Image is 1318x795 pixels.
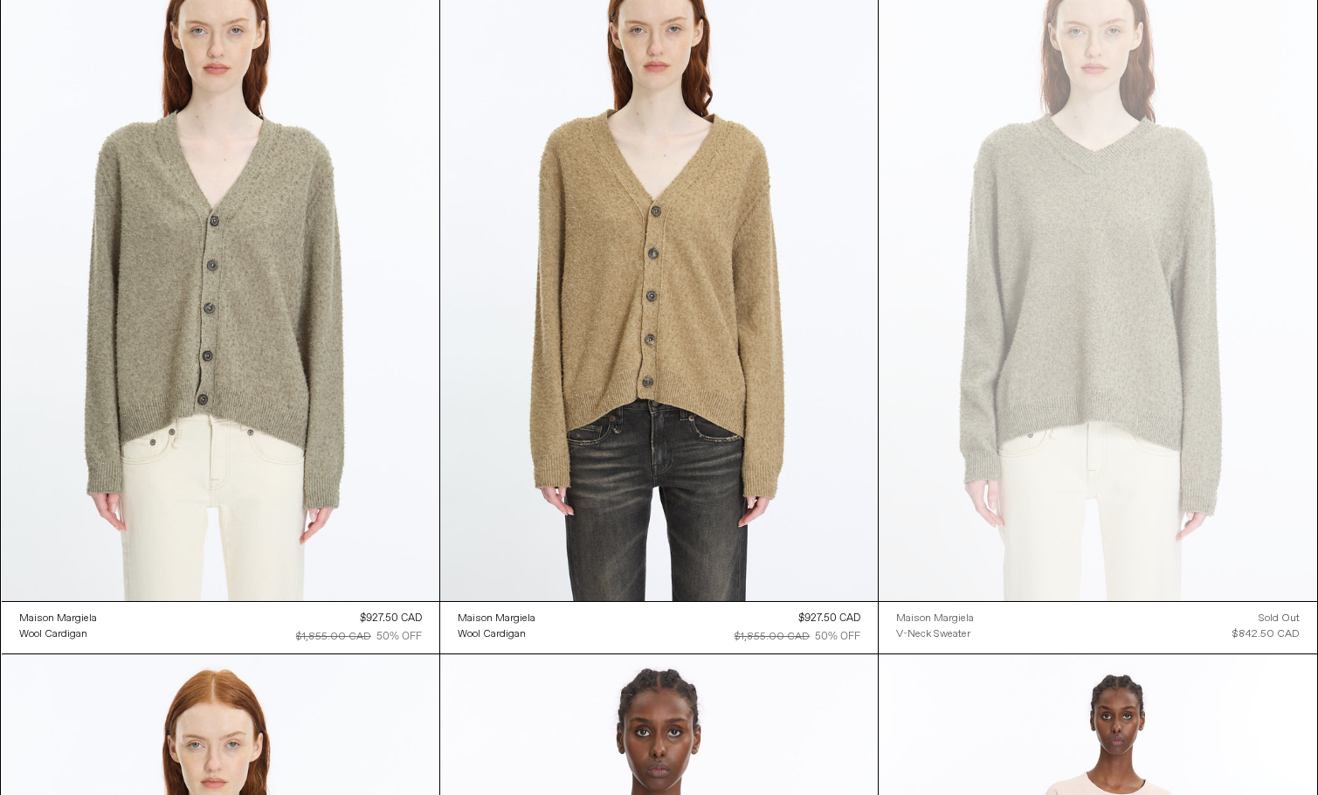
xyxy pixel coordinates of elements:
a: Wool Cardigan [458,626,535,642]
div: 50% OFF [376,629,422,645]
div: $842.50 CAD [1232,626,1300,642]
div: V-Neck Sweater [896,627,970,642]
div: 50% OFF [815,629,860,645]
a: Maison Margiela [458,611,535,626]
div: $1,855.00 CAD [296,629,371,645]
a: Wool Cardigan [19,626,97,642]
a: V-Neck Sweater [896,626,974,642]
a: Maison Margiela [896,611,974,626]
div: Wool Cardigan [19,627,87,642]
a: Maison Margiela [19,611,97,626]
div: $927.50 CAD [360,611,422,626]
div: $927.50 CAD [798,611,860,626]
div: $1,855.00 CAD [735,629,810,645]
div: Sold out [1259,611,1300,626]
div: Wool Cardigan [458,627,526,642]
